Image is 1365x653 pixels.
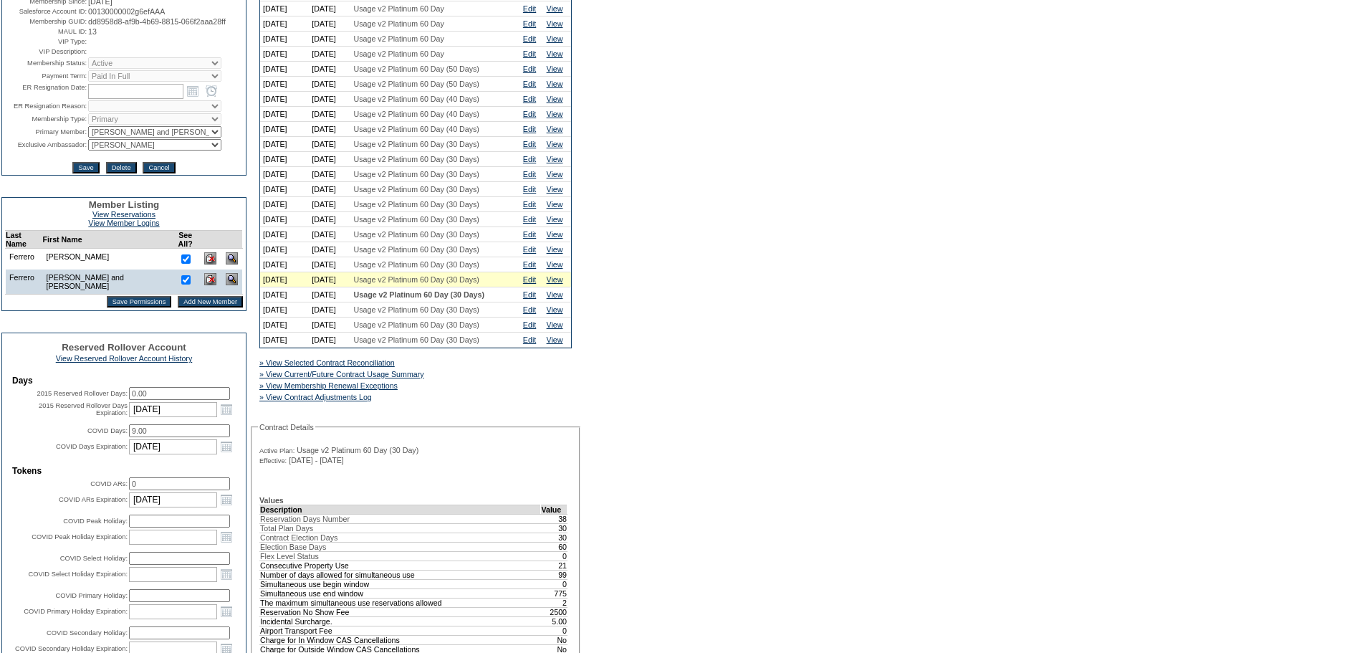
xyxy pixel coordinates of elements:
[4,83,87,99] td: ER Resignation Date:
[541,616,567,626] td: 5.00
[309,107,350,122] td: [DATE]
[354,230,479,239] span: Usage v2 Platinum 60 Day (30 Days)
[547,34,563,43] a: View
[260,197,309,212] td: [DATE]
[226,252,238,264] img: View Dashboard
[88,17,226,26] span: dd8958d8-af9b-4b69-8815-066f2aaa28ff
[297,446,418,454] span: Usage v2 Platinum 60 Day (30 Day)
[259,393,372,401] a: » View Contract Adjustments Log
[4,100,87,112] td: ER Resignation Reason:
[260,570,541,579] td: Number of days allowed for simultaneous use
[56,354,193,363] a: View Reserved Rollover Account History
[4,70,87,82] td: Payment Term:
[4,17,87,26] td: Membership GUID:
[219,492,234,507] a: Open the calendar popup.
[260,626,541,635] td: Airport Transport Fee
[354,185,479,194] span: Usage v2 Platinum 60 Day (30 Days)
[354,49,444,58] span: Usage v2 Platinum 60 Day
[260,152,309,167] td: [DATE]
[260,107,309,122] td: [DATE]
[523,125,536,133] a: Edit
[87,427,128,434] label: COVID Days:
[547,215,563,224] a: View
[260,616,541,626] td: Incidental Surcharge.
[309,197,350,212] td: [DATE]
[260,167,309,182] td: [DATE]
[4,47,87,56] td: VIP Description:
[547,275,563,284] a: View
[309,32,350,47] td: [DATE]
[354,275,479,284] span: Usage v2 Platinum 60 Day (30 Days)
[547,335,563,344] a: View
[309,212,350,227] td: [DATE]
[354,335,479,344] span: Usage v2 Platinum 60 Day (30 Days)
[523,260,536,269] a: Edit
[523,140,536,148] a: Edit
[43,231,172,249] td: First Name
[260,598,541,607] td: The maximum simultaneous use reservations allowed
[260,302,309,318] td: [DATE]
[6,249,43,270] td: Ferrero
[547,260,563,269] a: View
[204,252,216,264] img: Delete
[260,287,309,302] td: [DATE]
[523,185,536,194] a: Edit
[547,290,563,299] a: View
[309,62,350,77] td: [DATE]
[354,215,479,224] span: Usage v2 Platinum 60 Day (30 Days)
[354,4,444,13] span: Usage v2 Platinum 60 Day
[12,466,236,476] td: Tokens
[260,1,309,16] td: [DATE]
[219,401,234,417] a: Open the calendar popup.
[523,155,536,163] a: Edit
[43,270,172,295] td: [PERSON_NAME] and [PERSON_NAME]
[309,257,350,272] td: [DATE]
[547,65,563,73] a: View
[55,592,128,599] label: COVID Primary Holiday:
[260,62,309,77] td: [DATE]
[547,49,563,58] a: View
[309,333,350,348] td: [DATE]
[260,32,309,47] td: [DATE]
[541,598,567,607] td: 2
[547,305,563,314] a: View
[260,543,326,551] span: Election Base Days
[354,80,479,88] span: Usage v2 Platinum 60 Day (50 Days)
[289,456,344,464] span: [DATE] - [DATE]
[354,320,479,329] span: Usage v2 Platinum 60 Day (30 Days)
[541,635,567,644] td: No
[260,635,541,644] td: Charge for In Window CAS Cancellations
[523,80,536,88] a: Edit
[547,185,563,194] a: View
[354,245,479,254] span: Usage v2 Platinum 60 Day (30 Days)
[523,305,536,314] a: Edit
[260,257,309,272] td: [DATE]
[4,139,87,151] td: Exclusive Ambassador:
[59,496,128,503] label: COVID ARs Expiration:
[219,529,234,545] a: Open the calendar popup.
[547,80,563,88] a: View
[523,34,536,43] a: Edit
[226,273,238,285] img: View Dashboard
[60,555,128,562] label: COVID Select Holiday:
[309,77,350,92] td: [DATE]
[178,296,243,308] input: Add New Member
[523,4,536,13] a: Edit
[309,122,350,137] td: [DATE]
[541,626,567,635] td: 0
[72,162,99,173] input: Save
[260,92,309,107] td: [DATE]
[309,137,350,152] td: [DATE]
[354,110,479,118] span: Usage v2 Platinum 60 Day (40 Days)
[309,47,350,62] td: [DATE]
[547,320,563,329] a: View
[260,77,309,92] td: [DATE]
[259,447,294,455] span: Active Plan:
[309,272,350,287] td: [DATE]
[541,514,567,523] td: 38
[523,65,536,73] a: Edit
[354,19,444,28] span: Usage v2 Platinum 60 Day
[260,212,309,227] td: [DATE]
[43,249,172,270] td: [PERSON_NAME]
[523,95,536,103] a: Edit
